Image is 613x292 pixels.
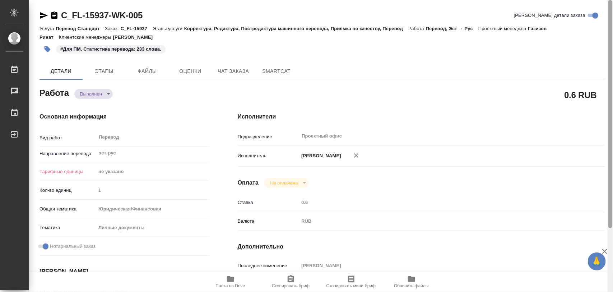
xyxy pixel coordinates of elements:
[40,11,48,20] button: Скопировать ссылку для ЯМессенджера
[87,67,121,76] span: Этапы
[216,67,251,76] span: Чат заказа
[238,152,299,159] p: Исполнитель
[96,166,209,178] div: не указано
[200,272,261,292] button: Папка на Drive
[238,218,299,225] p: Валюта
[44,67,78,76] span: Детали
[381,272,442,292] button: Обновить файлы
[408,26,426,31] p: Работа
[321,272,381,292] button: Скопировать мини-бриф
[326,283,376,288] span: Скопировать мини-бриф
[299,260,574,271] input: Пустое поле
[238,112,605,121] h4: Исполнители
[272,283,310,288] span: Скопировать бриф
[261,272,321,292] button: Скопировать бриф
[299,152,341,159] p: [PERSON_NAME]
[238,199,299,206] p: Ставка
[74,89,113,99] div: Выполнен
[40,86,69,99] h2: Работа
[130,67,164,76] span: Файлы
[591,254,603,269] span: 🙏
[60,46,161,53] p: #Для ПМ. Статистика перевода: 233 слова.
[40,168,96,175] p: Тарифные единицы
[268,180,300,186] button: Не оплачена
[78,91,104,97] button: Выполнен
[299,197,574,208] input: Пустое поле
[514,12,585,19] span: [PERSON_NAME] детали заказа
[426,26,478,31] p: Перевод, Эст → Рус
[96,185,209,195] input: Пустое поле
[238,133,299,140] p: Подразделение
[394,283,429,288] span: Обновить файлы
[588,252,606,270] button: 🙏
[259,67,294,76] span: SmartCat
[121,26,153,31] p: C_FL-15937
[61,10,143,20] a: C_FL-15937-WK-005
[113,34,158,40] p: [PERSON_NAME]
[40,224,96,231] p: Тематика
[40,150,96,157] p: Направление перевода
[55,46,166,52] span: Для ПМ. Статистика перевода: 233 слова.
[238,242,605,251] h4: Дополнительно
[153,26,184,31] p: Этапы услуги
[59,34,113,40] p: Клиентские менеджеры
[40,267,209,276] h4: [PERSON_NAME]
[40,41,55,57] button: Добавить тэг
[96,203,209,215] div: Юридическая/Финансовая
[40,205,96,213] p: Общая тематика
[264,178,308,188] div: Выполнен
[564,89,597,101] h2: 0.6 RUB
[299,215,574,227] div: RUB
[56,26,105,31] p: Перевод Стандарт
[40,26,56,31] p: Услуга
[478,26,528,31] p: Проектный менеджер
[184,26,408,31] p: Корректура, Редактура, Постредактура машинного перевода, Приёмка по качеству, Перевод
[40,134,96,142] p: Вид работ
[50,243,96,250] span: Нотариальный заказ
[96,222,209,234] div: Личные документы
[173,67,208,76] span: Оценки
[105,26,120,31] p: Заказ:
[50,11,59,20] button: Скопировать ссылку
[40,187,96,194] p: Кол-во единиц
[238,179,259,187] h4: Оплата
[348,148,364,163] button: Удалить исполнителя
[216,283,245,288] span: Папка на Drive
[238,262,299,269] p: Последнее изменение
[40,112,209,121] h4: Основная информация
